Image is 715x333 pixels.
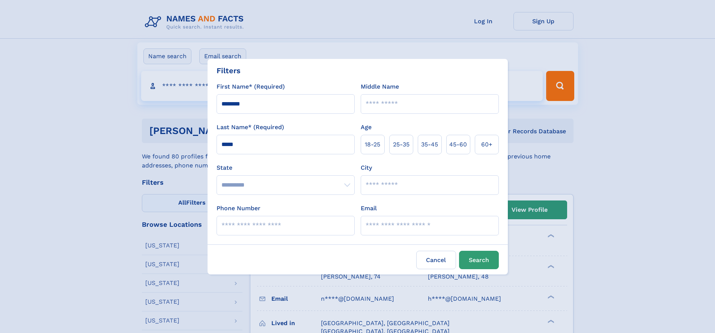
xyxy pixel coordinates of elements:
[365,140,380,149] span: 18‑25
[449,140,467,149] span: 45‑60
[416,251,456,269] label: Cancel
[481,140,492,149] span: 60+
[217,123,284,132] label: Last Name* (Required)
[361,204,377,213] label: Email
[217,65,241,76] div: Filters
[217,82,285,91] label: First Name* (Required)
[421,140,438,149] span: 35‑45
[217,163,355,172] label: State
[459,251,499,269] button: Search
[361,82,399,91] label: Middle Name
[361,123,372,132] label: Age
[361,163,372,172] label: City
[217,204,260,213] label: Phone Number
[393,140,409,149] span: 25‑35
